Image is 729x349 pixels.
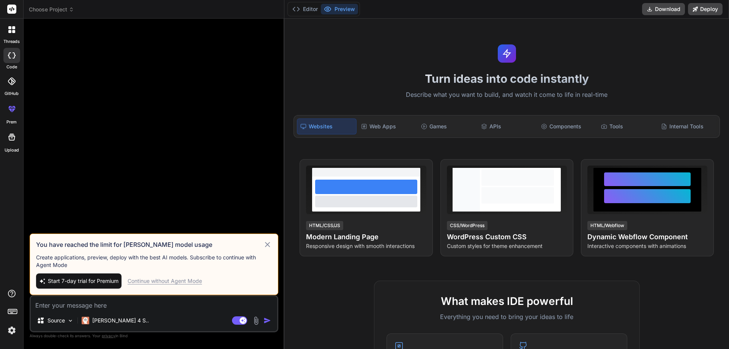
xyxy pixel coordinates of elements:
[447,232,567,242] h4: WordPress Custom CSS
[642,3,685,15] button: Download
[5,324,18,337] img: settings
[306,242,426,250] p: Responsive design with smooth interactions
[391,166,423,173] span: View Prompt
[6,119,17,125] label: prem
[36,240,263,249] h3: You have reached the limit for [PERSON_NAME] model usage
[289,90,724,100] p: Describe what you want to build, and watch it come to life in real-time
[5,90,19,97] label: GitHub
[6,64,17,70] label: code
[36,254,272,269] p: Create applications, preview, deploy with the best AI models. Subscribe to continue with Agent Mode
[264,317,271,324] img: icon
[128,277,202,285] div: Continue without Agent Mode
[418,118,477,134] div: Games
[297,118,356,134] div: Websites
[5,147,19,153] label: Upload
[672,166,704,173] span: View Prompt
[587,232,707,242] h4: Dynamic Webflow Component
[587,242,707,250] p: Interactive components with animations
[478,118,536,134] div: APIs
[306,221,343,230] div: HTML/CSS/JS
[658,118,716,134] div: Internal Tools
[102,333,115,338] span: privacy
[598,118,656,134] div: Tools
[30,332,278,340] p: Always double-check its answers. Your in Bind
[289,4,321,14] button: Editor
[29,6,74,13] span: Choose Project
[387,312,627,321] p: Everything you need to bring your ideas to life
[538,118,596,134] div: Components
[531,166,564,173] span: View Prompt
[387,293,627,309] h2: What makes IDE powerful
[688,3,723,15] button: Deploy
[447,242,567,250] p: Custom styles for theme enhancement
[3,38,20,45] label: threads
[321,4,358,14] button: Preview
[289,72,724,85] h1: Turn ideas into code instantly
[447,221,488,230] div: CSS/WordPress
[47,317,65,324] p: Source
[67,317,74,324] img: Pick Models
[36,273,121,289] button: Start 7-day trial for Premium
[358,118,417,134] div: Web Apps
[82,317,89,324] img: Claude 4 Sonnet
[587,221,627,230] div: HTML/Webflow
[252,316,260,325] img: attachment
[306,232,426,242] h4: Modern Landing Page
[92,317,149,324] p: [PERSON_NAME] 4 S..
[48,277,118,285] span: Start 7-day trial for Premium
